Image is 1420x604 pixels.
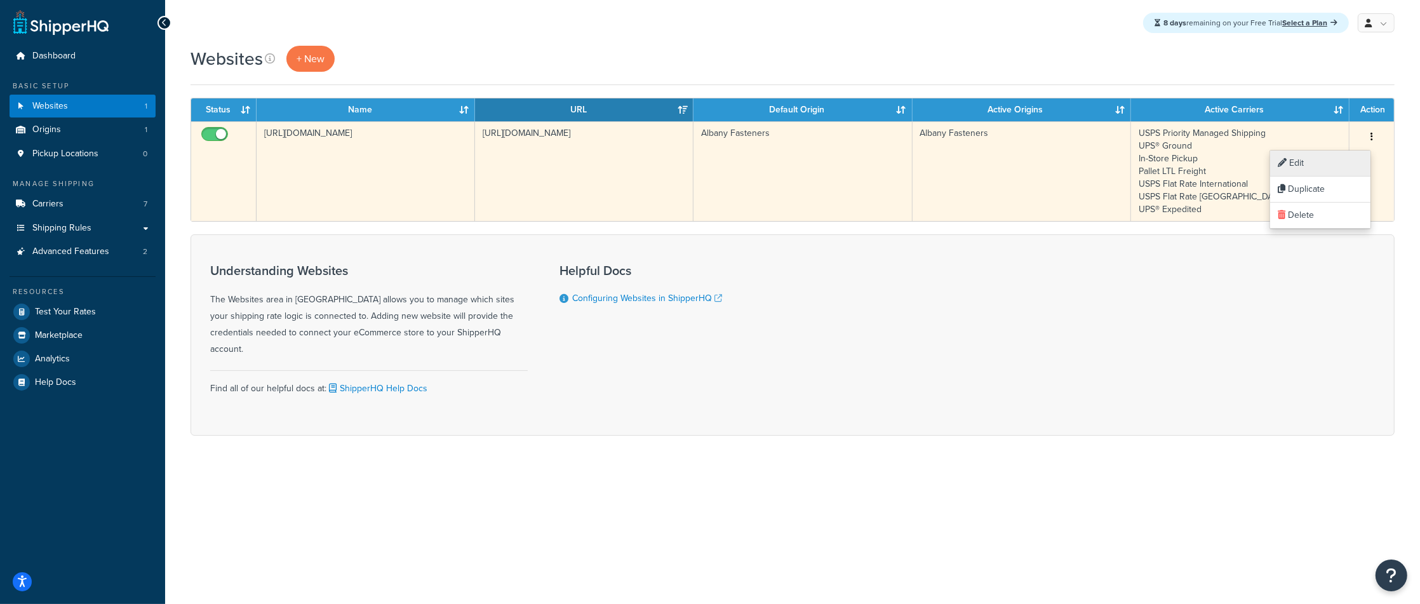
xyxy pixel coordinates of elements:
[10,142,156,166] li: Pickup Locations
[10,347,156,370] a: Analytics
[1270,151,1370,177] a: Edit
[10,81,156,91] div: Basic Setup
[10,192,156,216] a: Carriers 7
[210,264,528,278] h3: Understanding Websites
[10,118,156,142] li: Origins
[257,98,475,121] th: Name: activate to sort column ascending
[326,382,427,395] a: ShipperHQ Help Docs
[32,51,76,62] span: Dashboard
[10,178,156,189] div: Manage Shipping
[13,10,109,35] a: ShipperHQ Home
[10,371,156,394] a: Help Docs
[693,98,912,121] th: Default Origin: activate to sort column ascending
[10,240,156,264] a: Advanced Features 2
[210,370,528,397] div: Find all of our helpful docs at:
[10,240,156,264] li: Advanced Features
[1131,98,1350,121] th: Active Carriers: activate to sort column ascending
[1376,560,1407,591] button: Open Resource Center
[32,124,61,135] span: Origins
[10,286,156,297] div: Resources
[297,51,325,66] span: + New
[143,246,147,257] span: 2
[35,330,83,341] span: Marketplace
[1163,17,1186,29] strong: 8 days
[143,149,147,159] span: 0
[145,124,147,135] span: 1
[559,264,722,278] h3: Helpful Docs
[145,101,147,112] span: 1
[32,149,98,159] span: Pickup Locations
[35,307,96,318] span: Test Your Rates
[10,118,156,142] a: Origins 1
[32,223,91,234] span: Shipping Rules
[191,98,257,121] th: Status: activate to sort column ascending
[572,292,722,305] a: Configuring Websites in ShipperHQ
[1143,13,1349,33] div: remaining on your Free Trial
[1282,17,1337,29] a: Select a Plan
[10,217,156,240] a: Shipping Rules
[475,121,693,221] td: [URL][DOMAIN_NAME]
[1131,121,1350,221] td: USPS Priority Managed Shipping UPS® Ground In-Store Pickup Pallet LTL Freight USPS Flat Rate Inte...
[1270,177,1370,203] a: Duplicate
[35,354,70,365] span: Analytics
[475,98,693,121] th: URL: activate to sort column ascending
[1350,98,1394,121] th: Action
[10,142,156,166] a: Pickup Locations 0
[10,95,156,118] a: Websites 1
[913,121,1131,221] td: Albany Fasteners
[10,192,156,216] li: Carriers
[693,121,912,221] td: Albany Fasteners
[286,46,335,72] a: + New
[144,199,147,210] span: 7
[32,246,109,257] span: Advanced Features
[210,264,528,358] div: The Websites area in [GEOGRAPHIC_DATA] allows you to manage which sites your shipping rate logic ...
[10,324,156,347] a: Marketplace
[257,121,475,221] td: [URL][DOMAIN_NAME]
[913,98,1131,121] th: Active Origins: activate to sort column ascending
[10,95,156,118] li: Websites
[10,300,156,323] a: Test Your Rates
[191,46,263,71] h1: Websites
[32,199,64,210] span: Carriers
[10,44,156,68] a: Dashboard
[35,377,76,388] span: Help Docs
[32,101,68,112] span: Websites
[1270,203,1370,229] a: Delete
